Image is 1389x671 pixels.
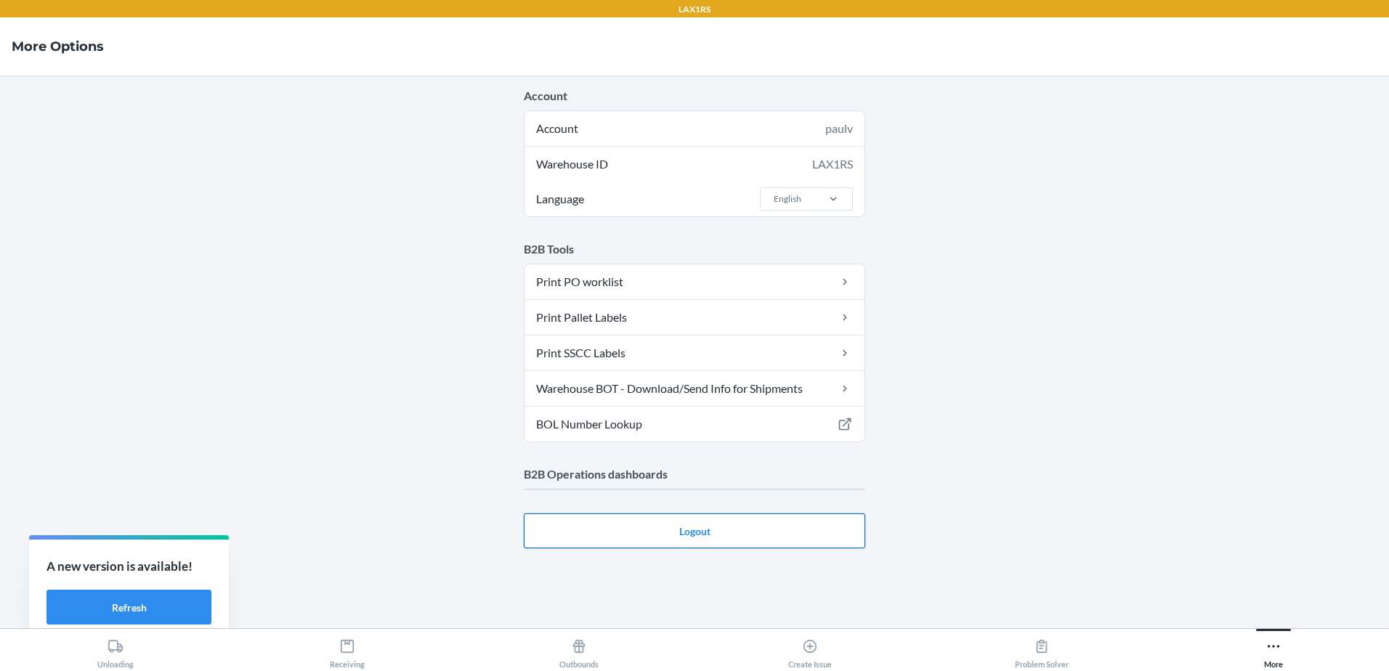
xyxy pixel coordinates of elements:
button: Refresh [46,590,211,625]
button: Problem Solver [926,629,1158,669]
div: Problem Solver [1015,633,1069,669]
div: Unloading [97,633,134,669]
p: B2B Tools [524,240,865,258]
p: A new version is available! [46,557,211,576]
a: Print PO worklist [525,264,864,299]
a: BOL Number Lookup [525,407,864,442]
button: More [1157,629,1389,669]
a: Warehouse BOT - Download/Send Info for Shipments [525,371,864,406]
div: Warehouse ID [525,147,864,182]
div: English [774,192,801,206]
span: Language [534,182,586,216]
div: Outbounds [559,633,599,669]
button: Outbounds [463,629,694,669]
div: LAX1RS [812,155,853,173]
button: Create Issue [694,629,926,669]
h4: More Options [12,37,104,56]
button: Logout [524,513,865,548]
div: paulv [825,120,853,137]
div: Account [525,111,864,146]
input: LanguageEnglish [772,192,774,206]
p: Account [524,87,865,105]
div: Create Issue [788,633,832,669]
a: Print SSCC Labels [525,335,864,370]
div: Receiving [330,633,365,669]
p: LAX1RS [679,3,710,16]
button: Receiving [232,629,463,669]
div: More [1264,633,1283,669]
a: Print Pallet Labels [525,300,864,335]
p: B2B Operations dashboards [524,465,865,483]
